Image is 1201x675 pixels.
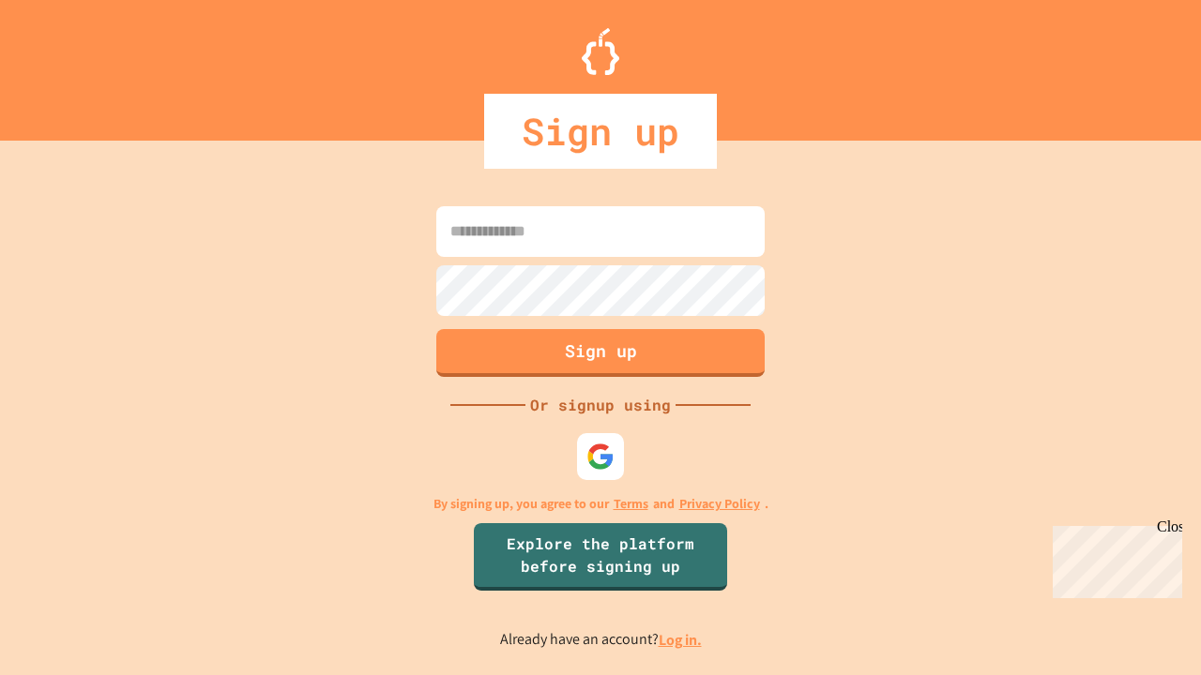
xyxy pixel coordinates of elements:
button: Sign up [436,329,765,377]
iframe: chat widget [1045,518,1182,598]
img: google-icon.svg [586,442,615,471]
img: Logo.svg [582,28,619,75]
p: Already have an account? [500,628,702,652]
div: Or signup using [525,394,676,416]
p: By signing up, you agree to our and . [433,494,768,514]
a: Explore the platform before signing up [474,523,727,591]
a: Log in. [659,630,702,650]
a: Terms [614,494,648,514]
div: Chat with us now!Close [8,7,129,119]
a: Privacy Policy [679,494,760,514]
div: Sign up [484,94,717,169]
